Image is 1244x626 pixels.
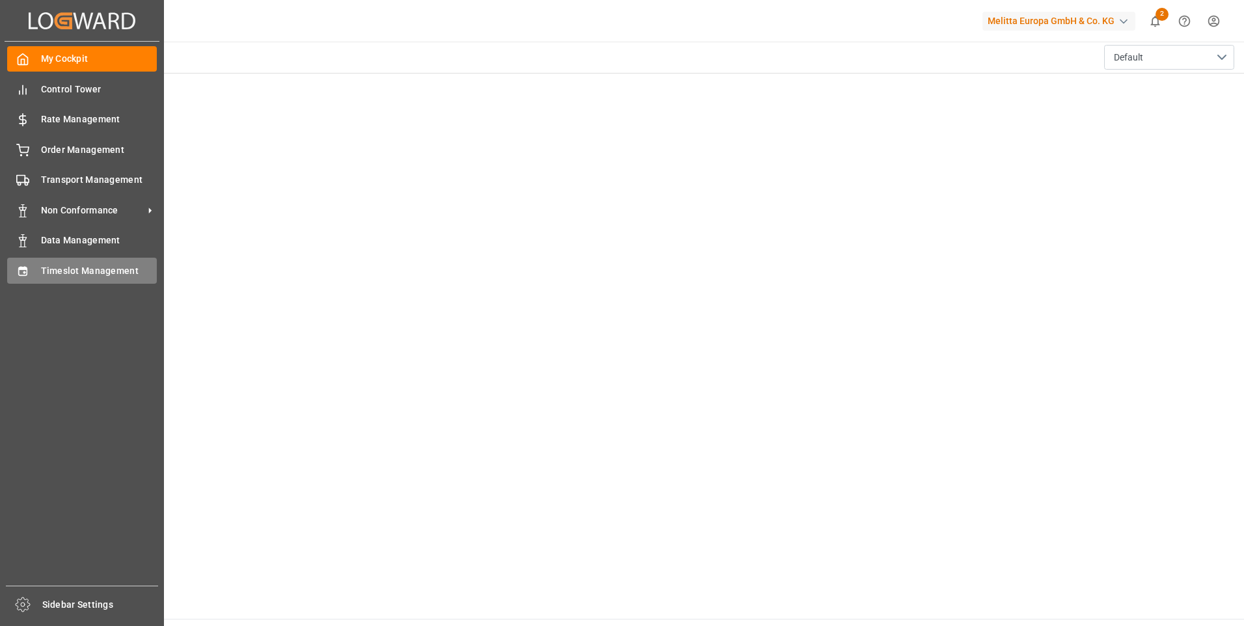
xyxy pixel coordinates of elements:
[41,113,157,126] span: Rate Management
[982,12,1135,31] div: Melitta Europa GmbH & Co. KG
[41,204,144,217] span: Non Conformance
[41,83,157,96] span: Control Tower
[982,8,1141,33] button: Melitta Europa GmbH & Co. KG
[7,167,157,193] a: Transport Management
[7,137,157,162] a: Order Management
[7,107,157,132] a: Rate Management
[41,173,157,187] span: Transport Management
[41,264,157,278] span: Timeslot Management
[1104,45,1234,70] button: open menu
[1156,8,1169,21] span: 2
[1141,7,1170,36] button: show 2 new notifications
[7,258,157,283] a: Timeslot Management
[42,598,159,612] span: Sidebar Settings
[41,234,157,247] span: Data Management
[41,143,157,157] span: Order Management
[1114,51,1143,64] span: Default
[41,52,157,66] span: My Cockpit
[7,76,157,102] a: Control Tower
[7,228,157,253] a: Data Management
[7,46,157,72] a: My Cockpit
[1170,7,1199,36] button: Help Center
